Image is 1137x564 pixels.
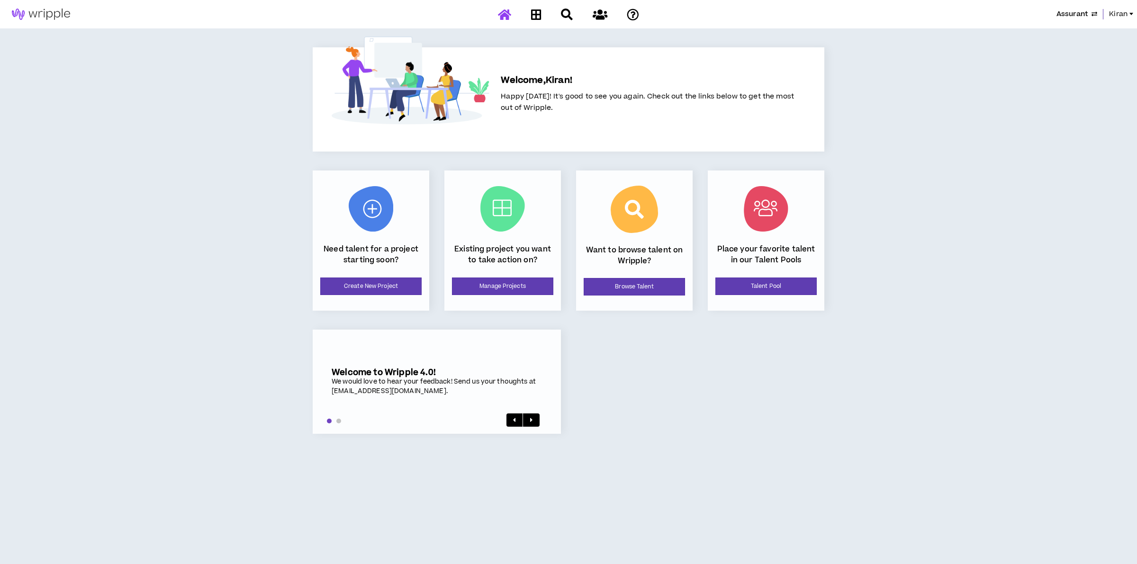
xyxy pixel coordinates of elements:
[1109,9,1128,19] span: Kiran
[320,244,422,265] p: Need talent for a project starting soon?
[349,186,393,232] img: New Project
[452,278,553,295] a: Manage Projects
[501,91,794,113] span: Happy [DATE]! It's good to see you again. Check out the links below to get the most out of Wripple.
[332,377,542,396] div: We would love to hear your feedback! Send us your thoughts at [EMAIL_ADDRESS][DOMAIN_NAME].
[1056,9,1088,19] span: Assurant
[715,244,817,265] p: Place your favorite talent in our Talent Pools
[1056,9,1097,19] button: Assurant
[452,244,553,265] p: Existing project you want to take action on?
[320,278,422,295] a: Create New Project
[501,74,794,87] h5: Welcome, Kiran !
[744,186,788,232] img: Talent Pool
[584,278,685,295] a: Browse Talent
[715,278,817,295] a: Talent Pool
[332,367,542,377] h5: Welcome to Wripple 4.0!
[480,186,525,232] img: Current Projects
[584,245,685,266] p: Want to browse talent on Wripple?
